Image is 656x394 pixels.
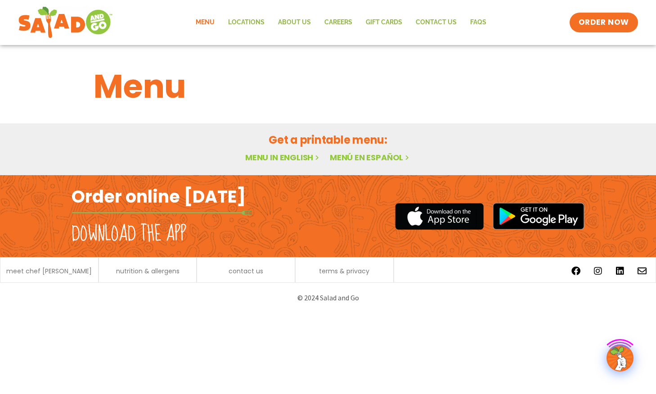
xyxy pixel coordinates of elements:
[409,12,463,33] a: Contact Us
[229,268,263,274] a: contact us
[330,152,411,163] a: Menú en español
[76,292,580,304] p: © 2024 Salad and Go
[395,202,484,231] img: appstore
[221,12,271,33] a: Locations
[72,222,186,247] h2: Download the app
[271,12,318,33] a: About Us
[359,12,409,33] a: GIFT CARDS
[570,13,638,32] a: ORDER NOW
[579,17,629,28] span: ORDER NOW
[189,12,493,33] nav: Menu
[189,12,221,33] a: Menu
[94,132,562,148] h2: Get a printable menu:
[319,268,369,274] a: terms & privacy
[116,268,180,274] a: nutrition & allergens
[72,210,252,215] img: fork
[18,5,113,41] img: new-SAG-logo-768×292
[318,12,359,33] a: Careers
[493,203,584,230] img: google_play
[72,186,246,208] h2: Order online [DATE]
[94,62,562,111] h1: Menu
[463,12,493,33] a: FAQs
[245,152,321,163] a: Menu in English
[6,268,92,274] a: meet chef [PERSON_NAME]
